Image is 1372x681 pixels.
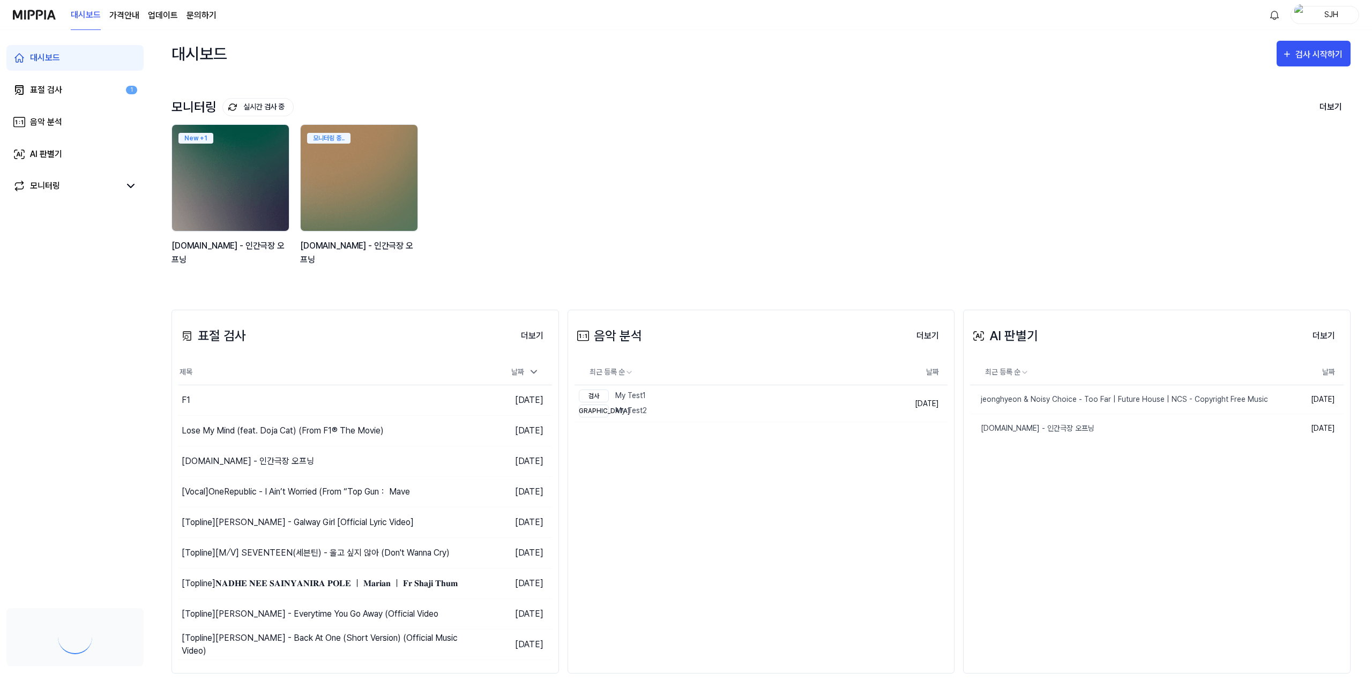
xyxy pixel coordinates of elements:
[1291,6,1359,24] button: profileSJH
[459,538,552,568] td: [DATE]
[178,326,246,346] div: 표절 검사
[459,446,552,477] td: [DATE]
[1281,360,1344,385] th: 날짜
[307,133,351,144] div: 모니터링 중..
[6,109,144,135] a: 음악 분석
[30,148,62,161] div: AI 판별기
[71,1,101,30] a: 대시보드
[182,547,450,559] div: [Topline] [M⧸V] SEVENTEEN(세븐틴) - 울고 싶지 않아 (Don't Wanna Cry)
[126,86,137,95] div: 1
[1311,96,1351,118] button: 더보기
[6,141,144,167] a: AI 판별기
[148,9,178,22] a: 업데이트
[300,239,420,266] div: [DOMAIN_NAME] - 인간극장 오프닝
[459,416,552,446] td: [DATE]
[6,45,144,71] a: 대시보드
[171,98,294,116] div: 모니터링
[1281,385,1344,414] td: [DATE]
[459,507,552,538] td: [DATE]
[1294,4,1307,26] img: profile
[459,599,552,630] td: [DATE]
[222,98,294,116] button: 실시간 검사 중
[459,385,552,416] td: [DATE]
[171,41,227,66] div: 대시보드
[579,390,609,402] div: 검사
[182,394,190,407] div: F1
[172,125,289,231] img: backgroundIamge
[182,608,438,620] div: [Topline] [PERSON_NAME] - Everytime You Go Away (Official Video
[575,385,873,422] a: 검사My Test1[DEMOGRAPHIC_DATA]My Test2
[970,423,1094,434] div: [DOMAIN_NAME] - 인간극장 오프닝
[171,124,292,278] a: New +1backgroundIamge[DOMAIN_NAME] - 인간극장 오프닝
[970,414,1281,443] a: [DOMAIN_NAME] - 인간극장 오프닝
[970,394,1268,405] div: jeonghyeon & Noisy Choice - Too Far | Future House | NCS - Copyright Free Music
[228,103,237,111] img: monitoring Icon
[908,325,948,347] button: 더보기
[970,326,1038,346] div: AI 판별기
[301,125,417,231] img: backgroundIamge
[182,577,458,590] div: [Topline] 𝐍𝐀𝐃𝐇𝐄 𝐍𝐄𝐄 𝐒𝐀𝐈𝐍𝐘𝐀𝐍𝐈𝐑𝐀 𝐏𝐎𝐋𝐄 ｜ 𝐌𝐚𝐫𝐢𝐚𝐧 ｜ 𝐅𝐫 𝐒𝐡𝐚𝐣𝐢 𝐓𝐡𝐮𝐦
[873,360,948,385] th: 날짜
[512,325,552,347] button: 더보기
[30,51,60,64] div: 대시보드
[30,179,60,192] div: 모니터링
[178,360,459,385] th: 제목
[1304,325,1344,347] button: 더보기
[579,405,609,417] div: [DEMOGRAPHIC_DATA]
[579,405,647,417] div: My Test2
[109,9,139,22] button: 가격안내
[182,632,459,657] div: [Topline] [PERSON_NAME] - Back At One (Short Version) (Official Music Video)
[1268,9,1281,21] img: 알림
[30,116,62,129] div: 음악 분석
[187,9,217,22] a: 문의하기
[459,568,552,599] td: [DATE]
[873,385,948,422] td: [DATE]
[182,516,414,529] div: [Topline] [PERSON_NAME] - Galway Girl [Official Lyric Video]
[459,630,552,660] td: [DATE]
[178,133,213,144] div: New + 1
[970,385,1281,414] a: jeonghyeon & Noisy Choice - Too Far | Future House | NCS - Copyright Free Music
[30,84,62,96] div: 표절 검사
[1277,41,1351,66] button: 검사 시작하기
[459,477,552,507] td: [DATE]
[182,424,384,437] div: Lose My Mind (feat. Doja Cat) (From F1® The Movie)
[1281,414,1344,443] td: [DATE]
[171,239,292,266] div: [DOMAIN_NAME] - 인간극장 오프닝
[300,124,420,278] a: 모니터링 중..backgroundIamge[DOMAIN_NAME] - 인간극장 오프닝
[579,390,647,402] div: My Test1
[507,363,543,381] div: 날짜
[1310,9,1352,20] div: SJH
[13,179,120,192] a: 모니터링
[575,326,642,346] div: 음악 분석
[182,455,314,468] div: [DOMAIN_NAME] - 인간극장 오프닝
[1295,48,1345,62] div: 검사 시작하기
[6,77,144,103] a: 표절 검사1
[182,485,410,498] div: [Vocal] OneRepublic - I Ain’t Worried (From “Top Gun： Mave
